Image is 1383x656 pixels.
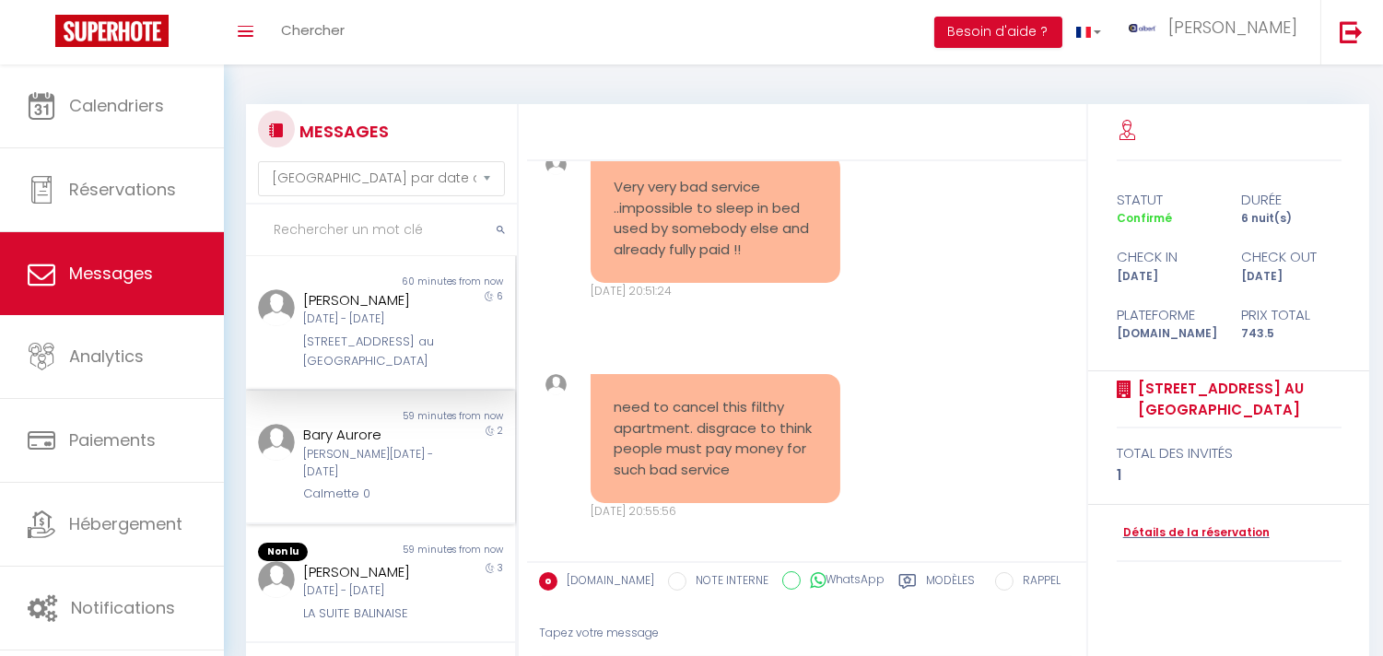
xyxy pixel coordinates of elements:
img: Super Booking [55,15,169,47]
div: [PERSON_NAME][DATE] - [DATE] [303,446,436,481]
div: 60 minutes from now [381,275,515,289]
span: Réservations [69,178,176,201]
pre: Very very bad service ..impossible to sleep in bed used by somebody else and already fully paid !! [614,177,817,260]
div: 59 minutes from now [381,543,515,561]
div: check out [1229,246,1354,268]
div: 1 [1117,464,1342,486]
label: RAPPEL [1014,572,1061,592]
h3: MESSAGES [295,111,389,152]
span: Chercher [281,20,345,40]
span: [PERSON_NAME] [1168,16,1297,39]
div: [DATE] [1105,268,1229,286]
input: Rechercher un mot clé [246,205,517,256]
a: [STREET_ADDRESS] au [GEOGRAPHIC_DATA] [1131,378,1342,421]
span: Calendriers [69,94,164,117]
span: Confirmé [1117,210,1172,226]
img: ... [545,154,567,175]
div: [DATE] [1229,268,1354,286]
img: logout [1340,20,1363,43]
div: 6 nuit(s) [1229,210,1354,228]
div: [DATE] - [DATE] [303,582,436,600]
img: ... [1129,24,1156,32]
div: Prix total [1229,304,1354,326]
span: Notifications [71,596,175,619]
span: Paiements [69,428,156,451]
label: WhatsApp [801,571,885,592]
div: Bary Aurore [303,424,436,446]
span: Hébergement [69,512,182,535]
button: Ouvrir le widget de chat LiveChat [15,7,70,63]
label: [DOMAIN_NAME] [557,572,654,592]
div: [PERSON_NAME] [303,561,436,583]
img: ... [258,289,295,326]
div: [DOMAIN_NAME] [1105,325,1229,343]
span: Non lu [258,543,308,561]
div: 59 minutes from now [381,409,515,424]
div: durée [1229,189,1354,211]
span: Analytics [69,345,144,368]
img: ... [258,561,295,598]
div: [STREET_ADDRESS] au [GEOGRAPHIC_DATA] [303,333,436,370]
span: 3 [498,561,503,575]
span: Messages [69,262,153,285]
div: 743.5 [1229,325,1354,343]
div: Tapez votre message [539,611,1074,656]
div: [DATE] 20:55:56 [591,503,840,521]
div: check in [1105,246,1229,268]
div: statut [1105,189,1229,211]
iframe: Chat [1305,573,1369,642]
div: [PERSON_NAME] [303,289,436,311]
img: ... [258,424,295,461]
img: ... [545,374,567,395]
span: 2 [498,424,503,438]
div: [DATE] 20:51:24 [591,283,840,300]
a: Détails de la réservation [1117,524,1270,542]
div: Calmette 0 [303,485,436,503]
pre: need to cancel this filthy apartment. disgrace to think people must pay money for such bad service [614,397,817,480]
label: NOTE INTERNE [686,572,768,592]
div: [DATE] - [DATE] [303,310,436,328]
button: Besoin d'aide ? [934,17,1062,48]
div: LA SUITE BALINAISE [303,604,436,623]
div: Plateforme [1105,304,1229,326]
span: 6 [497,289,503,303]
div: total des invités [1117,442,1342,464]
label: Modèles [926,572,975,595]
